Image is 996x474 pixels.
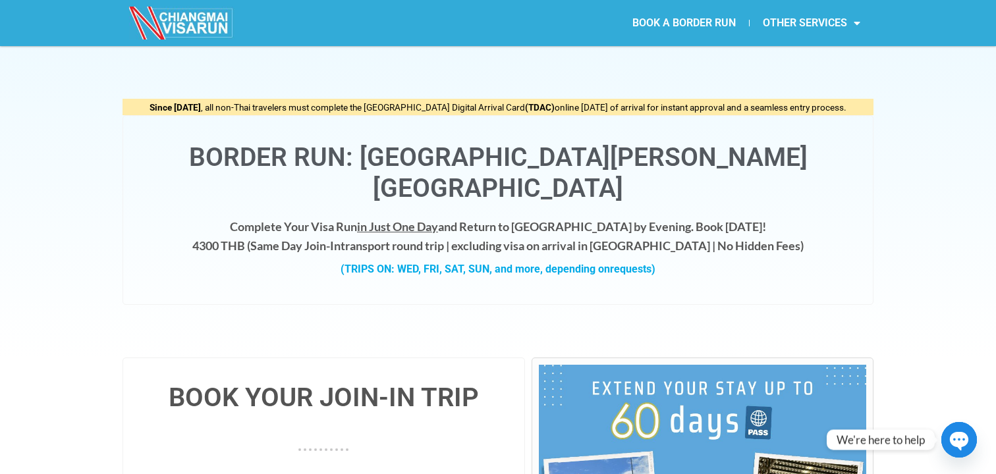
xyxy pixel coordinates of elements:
[136,217,860,255] h4: Complete Your Visa Run and Return to [GEOGRAPHIC_DATA] by Evening. Book [DATE]! 4300 THB ( transp...
[136,142,860,204] h1: Border Run: [GEOGRAPHIC_DATA][PERSON_NAME][GEOGRAPHIC_DATA]
[498,8,873,38] nav: Menu
[610,263,655,275] span: requests)
[250,238,341,253] strong: Same Day Join-In
[150,102,201,113] strong: Since [DATE]
[525,102,555,113] strong: (TDAC)
[341,263,655,275] strong: (TRIPS ON: WED, FRI, SAT, SUN, and more, depending on
[136,384,511,411] h4: BOOK YOUR JOIN-IN TRIP
[750,8,873,38] a: OTHER SERVICES
[150,102,846,113] span: , all non-Thai travelers must complete the [GEOGRAPHIC_DATA] Digital Arrival Card online [DATE] o...
[619,8,749,38] a: BOOK A BORDER RUN
[357,219,438,234] span: in Just One Day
